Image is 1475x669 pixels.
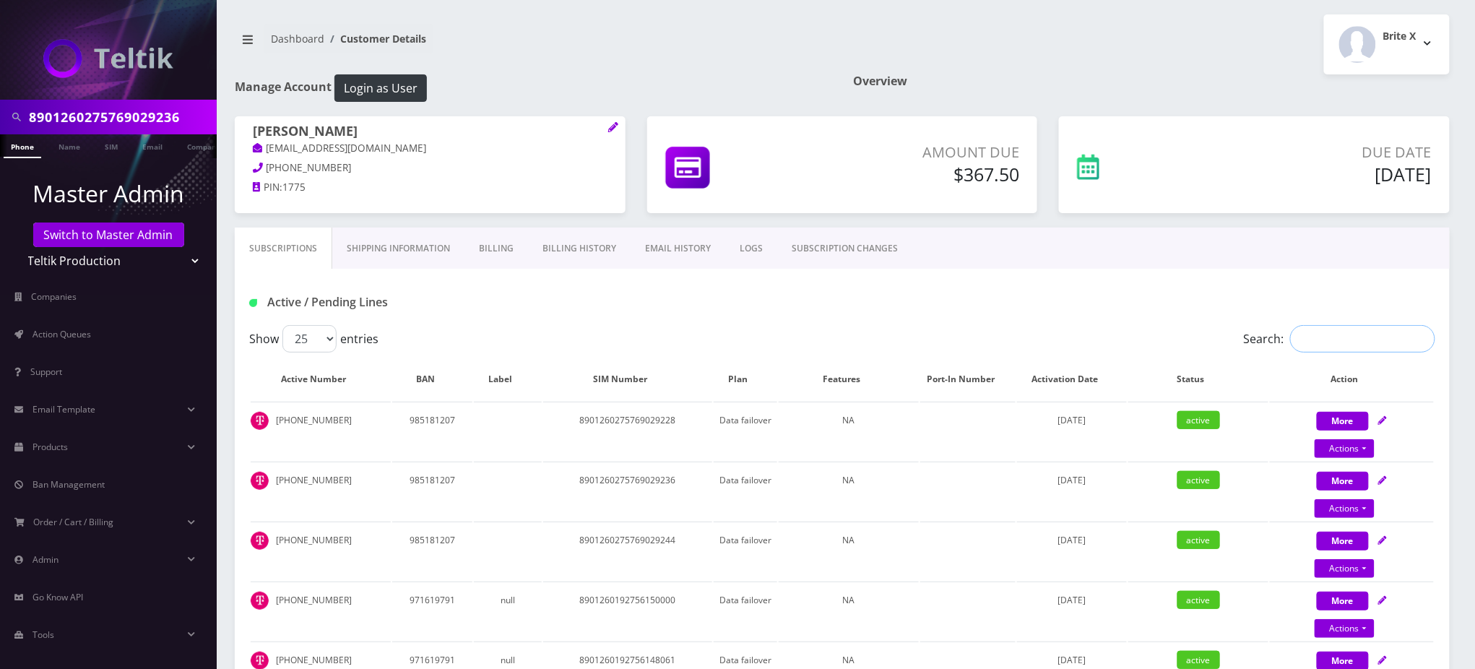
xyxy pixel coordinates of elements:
th: Action: activate to sort column ascending [1270,358,1434,400]
span: 1775 [282,181,306,194]
td: Data failover [714,582,777,640]
label: Search: [1244,325,1435,353]
a: Name [51,134,87,157]
button: Brite X [1324,14,1450,74]
h1: Active / Pending Lines [249,295,630,309]
button: More [1317,532,1369,551]
span: active [1177,471,1220,489]
td: 985181207 [392,402,472,460]
a: Actions [1315,559,1375,578]
a: Phone [4,134,41,158]
button: More [1317,472,1369,491]
td: NA [779,462,919,520]
a: Billing [464,228,528,269]
li: Customer Details [324,31,426,46]
a: Billing History [528,228,631,269]
span: Support [30,366,62,378]
td: 8901260275769029244 [543,522,712,580]
td: NA [779,582,919,640]
span: [DATE] [1058,414,1086,426]
th: Features: activate to sort column ascending [779,358,919,400]
td: 985181207 [392,522,472,580]
span: Admin [33,553,59,566]
span: active [1177,531,1220,549]
td: null [474,582,541,640]
h5: $367.50 [822,163,1020,185]
th: Active Number: activate to sort column ascending [251,358,391,400]
button: Login as User [334,74,427,102]
a: Login as User [332,79,427,95]
a: Email [135,134,170,157]
img: t_img.png [251,592,269,610]
a: Actions [1315,439,1375,458]
input: Search: [1290,325,1435,353]
span: [DATE] [1058,474,1086,486]
td: [PHONE_NUMBER] [251,462,391,520]
td: 8901260192756150000 [543,582,712,640]
span: active [1177,651,1220,669]
td: 8901260275769029228 [543,402,712,460]
span: active [1177,591,1220,609]
th: Port-In Number: activate to sort column ascending [920,358,1016,400]
img: t_img.png [251,412,269,430]
img: Active / Pending Lines [249,299,257,307]
a: [EMAIL_ADDRESS][DOMAIN_NAME] [253,142,427,156]
span: active [1177,411,1220,429]
td: NA [779,522,919,580]
a: SIM [98,134,125,157]
a: Shipping Information [332,228,464,269]
td: Data failover [714,462,777,520]
span: Email Template [33,403,95,415]
p: Amount Due [822,142,1020,163]
button: More [1317,592,1369,610]
button: More [1317,412,1369,431]
span: Ban Management [33,478,105,491]
td: 8901260275769029236 [543,462,712,520]
span: Action Queues [33,328,91,340]
input: Search in Company [29,103,213,131]
th: Plan: activate to sort column ascending [714,358,777,400]
a: EMAIL HISTORY [631,228,725,269]
td: Data failover [714,522,777,580]
td: 971619791 [392,582,472,640]
th: BAN: activate to sort column ascending [392,358,472,400]
th: Label: activate to sort column ascending [474,358,541,400]
img: Teltik Production [43,39,173,78]
select: Showentries [282,325,337,353]
td: NA [779,402,919,460]
a: PIN: [253,181,282,195]
img: t_img.png [251,472,269,490]
img: t_img.png [251,532,269,550]
span: [DATE] [1058,534,1086,546]
span: [DATE] [1058,594,1086,606]
label: Show entries [249,325,379,353]
th: Status: activate to sort column ascending [1128,358,1268,400]
a: Actions [1315,619,1375,638]
span: Order / Cart / Billing [34,516,114,528]
a: Dashboard [271,32,324,46]
a: LOGS [725,228,777,269]
td: Data failover [714,402,777,460]
a: Company [180,134,228,157]
h1: Overview [853,74,1450,88]
th: Activation Date: activate to sort column ascending [1017,358,1126,400]
a: Switch to Master Admin [33,223,184,247]
span: [DATE] [1058,654,1086,666]
nav: breadcrumb [235,24,831,65]
td: [PHONE_NUMBER] [251,402,391,460]
th: SIM Number: activate to sort column ascending [543,358,712,400]
h1: [PERSON_NAME] [253,124,607,141]
td: [PHONE_NUMBER] [251,582,391,640]
span: Products [33,441,68,453]
td: 985181207 [392,462,472,520]
h2: Brite X [1383,30,1416,43]
p: Due Date [1203,142,1432,163]
span: Companies [32,290,77,303]
h1: Manage Account [235,74,831,102]
a: Subscriptions [235,228,332,269]
h5: [DATE] [1203,163,1432,185]
span: Go Know API [33,591,83,603]
span: Tools [33,629,54,641]
a: Actions [1315,499,1375,518]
